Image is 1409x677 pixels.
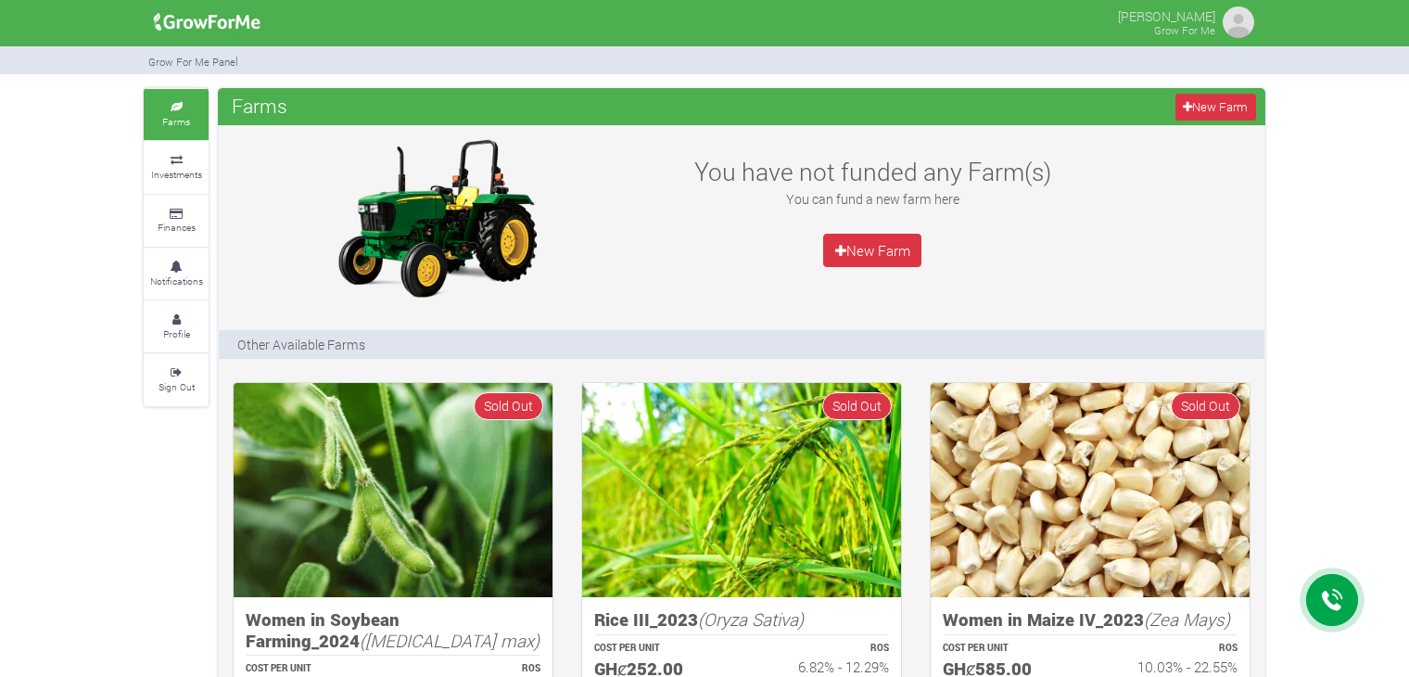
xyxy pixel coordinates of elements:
small: Finances [158,221,196,234]
h3: You have not funded any Farm(s) [671,157,1073,186]
a: Sign Out [144,354,209,405]
p: COST PER UNIT [246,662,376,676]
img: growforme image [234,383,552,597]
p: You can fund a new farm here [671,189,1073,209]
img: growforme image [147,4,267,41]
h5: Women in Maize IV_2023 [943,609,1238,631]
span: Sold Out [822,392,892,419]
small: Sign Out [159,380,195,393]
h6: 10.03% - 22.55% [1107,658,1238,675]
img: growforme image [582,383,901,597]
h6: 6.82% - 12.29% [758,658,889,675]
p: Other Available Farms [237,335,365,354]
a: Profile [144,301,209,352]
p: ROS [410,662,540,676]
p: COST PER UNIT [594,642,725,656]
a: New Farm [823,234,921,267]
p: [PERSON_NAME] [1118,4,1215,26]
i: (Zea Mays) [1144,607,1230,631]
small: Grow For Me [1154,23,1215,37]
a: Farms [144,89,209,140]
small: Investments [151,168,202,181]
img: growforme image [1220,4,1257,41]
h5: Women in Soybean Farming_2024 [246,609,540,651]
i: (Oryza Sativa) [698,607,804,631]
span: Sold Out [474,392,543,419]
p: ROS [1107,642,1238,656]
a: Notifications [144,249,209,300]
i: ([MEDICAL_DATA] max) [360,629,539,652]
p: COST PER UNIT [943,642,1073,656]
a: New Farm [1175,94,1256,121]
h5: Rice III_2023 [594,609,889,631]
small: Grow For Me Panel [148,55,238,69]
p: ROS [758,642,889,656]
a: Finances [144,196,209,247]
small: Notifications [150,275,203,287]
span: Sold Out [1171,392,1240,419]
small: Profile [163,327,190,340]
span: Farms [227,87,292,124]
img: growforme image [321,134,552,301]
small: Farms [162,115,190,128]
img: growforme image [931,383,1250,597]
a: Investments [144,142,209,193]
